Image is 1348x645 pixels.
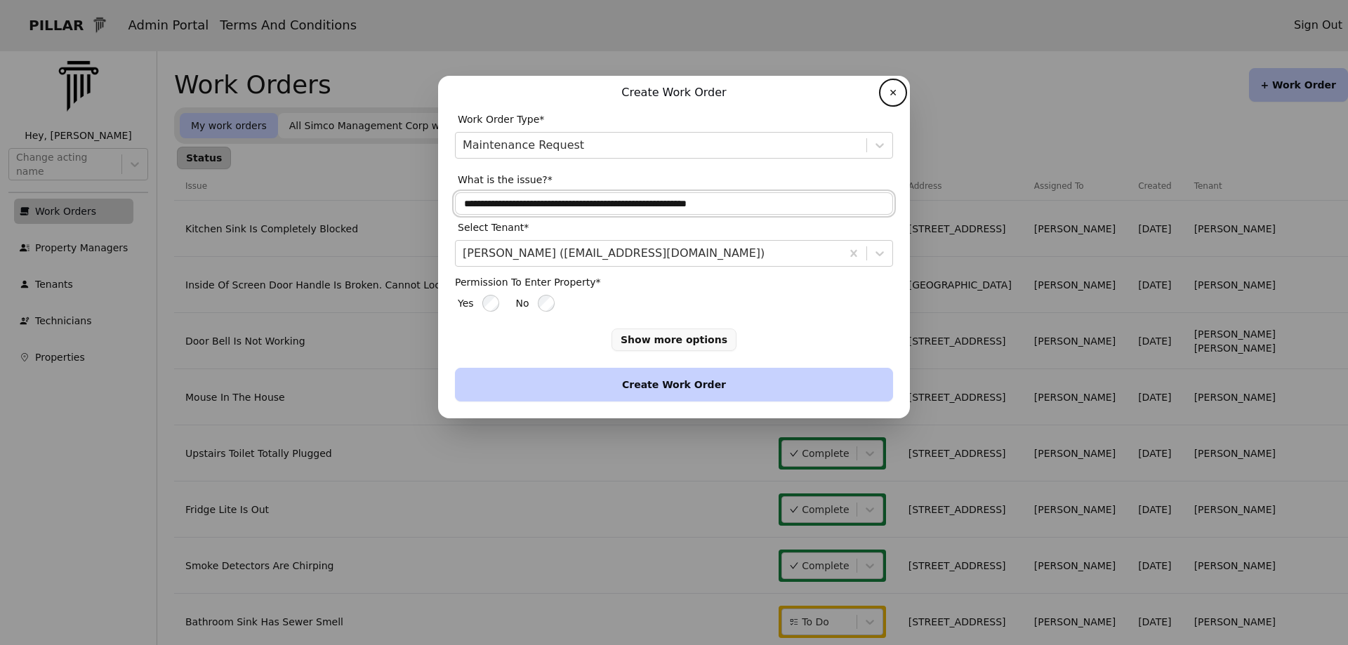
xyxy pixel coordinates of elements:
span: Work Order Type* [458,112,544,126]
p: Permission To Enter Property* [455,275,893,289]
button: Create Work Order [455,368,893,401]
span: Select Tenant* [458,220,529,234]
button: ✕ [882,81,904,104]
span: No [516,296,529,310]
input: Yes [482,295,499,312]
input: No [538,295,555,312]
span: Yes [458,296,474,310]
p: Create Work Order [455,84,893,101]
span: What is the issue?* [458,173,553,187]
